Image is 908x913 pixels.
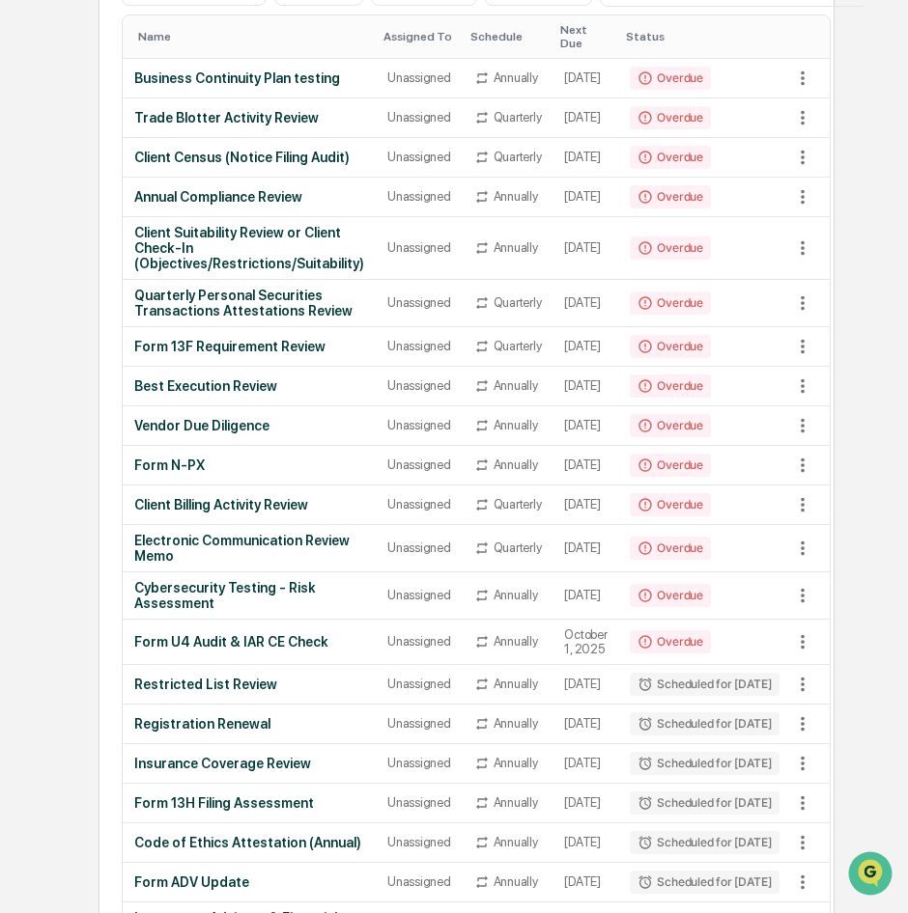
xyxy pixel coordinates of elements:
[134,874,364,890] div: Form ADV Update
[553,620,618,665] td: October 1, 2025
[134,110,364,125] div: Trade Blotter Activity Review
[134,288,364,318] div: Quarterly Personal Securities Transactions Attestations Review
[138,30,368,43] div: Toggle SortBy
[387,716,450,731] div: Unassigned
[846,849,898,901] iframe: Open customer support
[630,414,710,437] div: Overdue
[159,243,240,263] span: Attestations
[494,835,538,849] div: Annually
[470,30,546,43] div: Toggle SortBy
[630,791,779,815] div: Scheduled for [DATE]
[553,705,618,744] td: [DATE]
[626,30,782,43] div: Toggle SortBy
[553,744,618,784] td: [DATE]
[553,178,618,217] td: [DATE]
[134,189,364,205] div: Annual Compliance Review
[494,756,538,770] div: Annually
[387,497,450,512] div: Unassigned
[494,418,538,432] div: Annually
[494,874,538,889] div: Annually
[494,716,538,731] div: Annually
[134,150,364,165] div: Client Census (Notice Filing Audit)
[66,148,317,167] div: Start new chat
[553,823,618,863] td: [DATE]
[494,457,538,472] div: Annually
[630,712,779,735] div: Scheduled for [DATE]
[553,280,618,327] td: [DATE]
[134,756,364,771] div: Insurance Coverage Review
[494,588,538,602] div: Annually
[553,217,618,280] td: [DATE]
[328,153,352,177] button: Start new chat
[387,677,450,691] div: Unassigned
[12,235,132,270] a: 🖐️Preclearance
[39,243,125,263] span: Preclearance
[560,23,610,50] div: Toggle SortBy
[387,378,450,393] div: Unassigned
[140,245,156,261] div: 🗄️
[19,41,352,71] p: How can we help?
[12,272,129,307] a: 🔎Data Lookup
[553,98,618,138] td: [DATE]
[383,30,454,43] div: Toggle SortBy
[553,367,618,406] td: [DATE]
[553,665,618,705] td: [DATE]
[630,454,710,477] div: Overdue
[387,874,450,889] div: Unassigned
[630,146,710,169] div: Overdue
[494,295,542,310] div: Quarterly
[387,588,450,602] div: Unassigned
[553,784,618,823] td: [DATE]
[134,716,364,732] div: Registration Renewal
[66,167,244,182] div: We're available if you need us!
[494,240,538,255] div: Annually
[387,339,450,353] div: Unassigned
[192,327,234,342] span: Pylon
[630,752,779,775] div: Scheduled for [DATE]
[630,493,710,516] div: Overdue
[494,540,542,555] div: Quarterly
[494,378,538,393] div: Annually
[19,245,35,261] div: 🖐️
[134,418,364,433] div: Vendor Due Diligence
[134,580,364,611] div: Cybersecurity Testing - Risk Assessment
[134,835,364,850] div: Code of Ethics Attestation (Annual)
[630,185,710,208] div: Overdue
[134,457,364,473] div: Form N-PX
[387,634,450,649] div: Unassigned
[387,756,450,770] div: Unassigned
[494,70,538,85] div: Annually
[494,497,542,512] div: Quarterly
[553,59,618,98] td: [DATE]
[494,150,542,164] div: Quarterly
[630,673,779,696] div: Scheduled for [DATE]
[494,110,542,124] div: Quarterly
[553,863,618,902] td: [DATE]
[387,70,450,85] div: Unassigned
[630,67,710,90] div: Overdue
[132,235,247,270] a: 🗄️Attestations
[553,572,618,620] td: [DATE]
[387,110,450,124] div: Unassigned
[630,537,710,560] div: Overdue
[387,835,450,849] div: Unassigned
[387,795,450,810] div: Unassigned
[387,295,450,310] div: Unassigned
[553,327,618,367] td: [DATE]
[134,634,364,650] div: Form U4 Audit & IAR CE Check
[134,533,364,564] div: Electronic Communication Review Memo
[630,106,710,129] div: Overdue
[791,30,830,43] div: Toggle SortBy
[134,339,364,354] div: Form 13F Requirement Review
[134,677,364,692] div: Restricted List Review
[630,374,710,398] div: Overdue
[494,339,542,353] div: Quarterly
[387,540,450,555] div: Unassigned
[387,150,450,164] div: Unassigned
[553,138,618,178] td: [DATE]
[553,485,618,525] td: [DATE]
[553,525,618,572] td: [DATE]
[387,418,450,432] div: Unassigned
